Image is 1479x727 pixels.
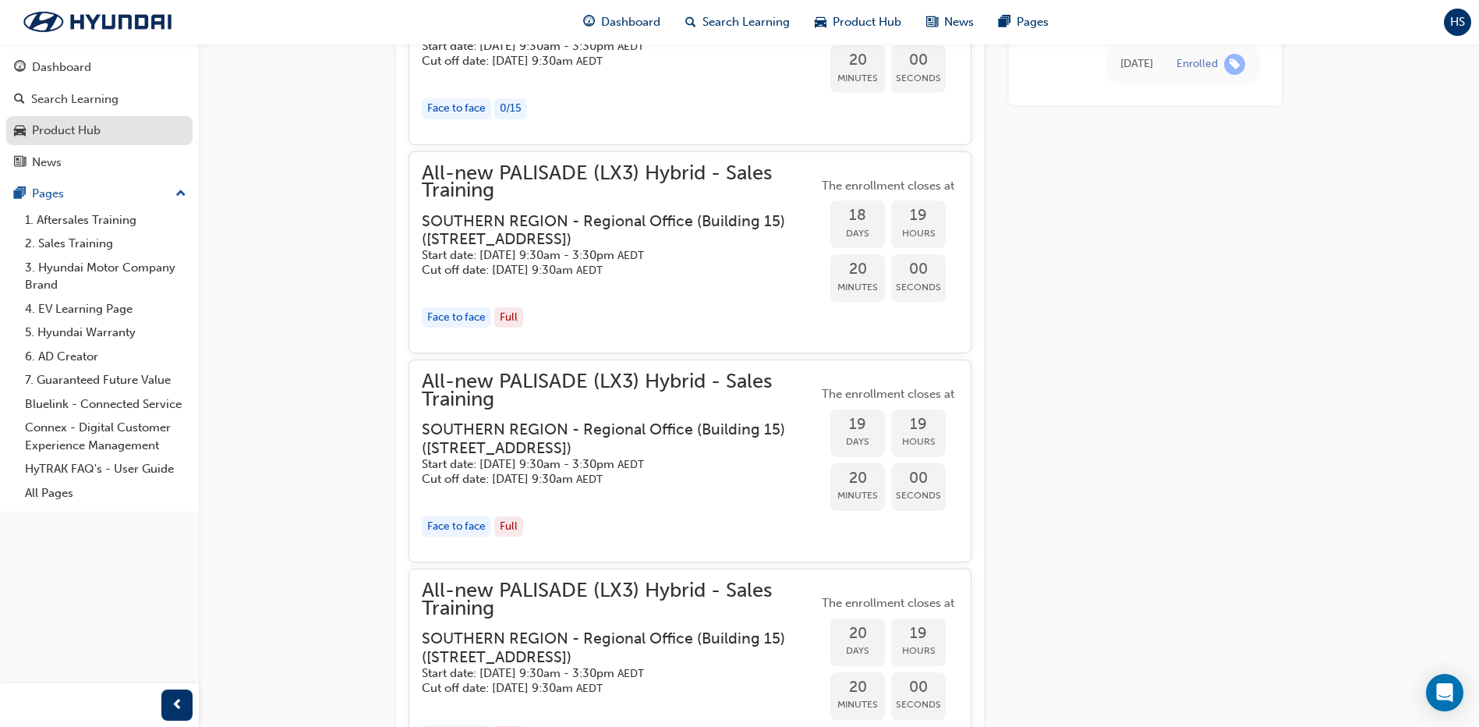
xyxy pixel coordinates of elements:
span: 19 [891,207,946,225]
span: Hours [891,433,946,451]
span: pages-icon [14,187,26,201]
span: guage-icon [14,61,26,75]
span: news-icon [926,12,938,32]
span: All-new PALISADE (LX3) Hybrid - Sales Training [422,373,818,408]
a: 4. EV Learning Page [19,297,193,321]
span: 19 [891,625,946,643]
span: The enrollment closes at [818,594,958,612]
span: Seconds [891,69,946,87]
div: Pages [32,185,64,203]
span: Australian Eastern Daylight Time AEDT [617,40,644,53]
div: Open Intercom Messenger [1426,674,1463,711]
span: 18 [830,207,885,225]
span: Australian Eastern Daylight Time AEDT [576,55,603,68]
span: 00 [891,261,946,278]
div: Search Learning [31,90,119,108]
span: All-new PALISADE (LX3) Hybrid - Sales Training [422,582,818,617]
a: 2. Sales Training [19,232,193,256]
div: Fri Sep 12 2025 15:53:21 GMT+1000 (Australian Eastern Standard Time) [1120,55,1153,73]
h5: Cut off date: [DATE] 9:30am [422,681,793,696]
span: guage-icon [583,12,595,32]
div: Full [494,307,523,328]
button: Pages [6,179,193,208]
div: Face to face [422,98,491,119]
div: Product Hub [32,122,101,140]
h5: Cut off date: [DATE] 9:30am [422,472,793,487]
a: 6. AD Creator [19,345,193,369]
span: Hours [891,225,946,243]
span: 20 [830,470,885,488]
span: Australian Eastern Daylight Time AEDT [617,249,644,262]
span: Australian Eastern Daylight Time AEDT [617,458,644,471]
span: Minutes [830,487,885,505]
div: Face to face [422,516,491,537]
span: 19 [830,416,885,434]
div: Full [494,516,523,537]
a: Dashboard [6,53,193,82]
span: news-icon [14,156,26,170]
span: Days [830,225,885,243]
span: 20 [830,679,885,697]
span: Australian Eastern Daylight Time AEDT [576,264,603,277]
div: 0 / 15 [494,98,527,119]
span: pages-icon [999,12,1010,32]
h3: SOUTHERN REGION - Regional Office (Building 15) ( [STREET_ADDRESS] ) [422,420,793,457]
a: Search Learning [6,85,193,114]
span: Product Hub [833,13,901,31]
span: 19 [891,416,946,434]
a: 3. Hyundai Motor Company Brand [19,256,193,297]
span: HS [1450,13,1465,31]
div: Enrolled [1176,57,1218,72]
span: Australian Eastern Daylight Time AEDT [576,473,603,486]
a: 5. Hyundai Warranty [19,321,193,345]
span: 20 [830,261,885,278]
span: 20 [830,51,885,69]
span: 20 [830,625,885,643]
span: car-icon [14,124,26,138]
a: All Pages [19,481,193,505]
span: Search Learning [702,13,790,31]
span: Dashboard [601,13,660,31]
h5: Cut off date: [DATE] 9:30am [422,54,793,69]
div: Dashboard [32,59,91,76]
h5: Start date: [DATE] 9:30am - 3:30pm [422,666,793,681]
a: Bluelink - Connected Service [19,392,193,417]
span: Australian Eastern Daylight Time AEDT [617,667,644,680]
h5: Start date: [DATE] 9:30am - 3:30pm [422,39,793,54]
span: up-icon [175,184,186,204]
a: Connex - Digital Customer Experience Management [19,416,193,457]
a: 1. Aftersales Training [19,208,193,232]
a: Product Hub [6,116,193,145]
span: Days [830,433,885,451]
h5: Start date: [DATE] 9:30am - 3:30pm [422,457,793,472]
h5: Start date: [DATE] 9:30am - 3:30pm [422,248,793,263]
a: search-iconSearch Learning [673,6,802,38]
span: Seconds [891,696,946,714]
span: Minutes [830,278,885,296]
a: guage-iconDashboard [571,6,673,38]
span: Hours [891,642,946,660]
img: Trak [8,5,187,38]
h5: Cut off date: [DATE] 9:30am [422,263,793,278]
a: 7. Guaranteed Future Value [19,368,193,392]
button: DashboardSearch LearningProduct HubNews [6,50,193,179]
span: car-icon [815,12,826,32]
a: news-iconNews [914,6,986,38]
div: Face to face [422,307,491,328]
span: 00 [891,51,946,69]
span: Australian Eastern Daylight Time AEDT [576,682,603,695]
span: search-icon [685,12,696,32]
h3: SOUTHERN REGION - Regional Office (Building 15) ( [STREET_ADDRESS] ) [422,212,793,249]
span: News [944,13,974,31]
a: HyTRAK FAQ's - User Guide [19,457,193,481]
span: The enrollment closes at [818,177,958,195]
div: News [32,154,62,172]
h3: SOUTHERN REGION - Regional Office (Building 15) ( [STREET_ADDRESS] ) [422,629,793,666]
button: All-new PALISADE (LX3) Hybrid - Sales TrainingSOUTHERN REGION - Regional Office (Building 15)([ST... [422,165,958,341]
span: search-icon [14,93,25,107]
span: Pages [1017,13,1049,31]
span: Days [830,642,885,660]
button: HS [1444,9,1471,36]
span: Seconds [891,487,946,505]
